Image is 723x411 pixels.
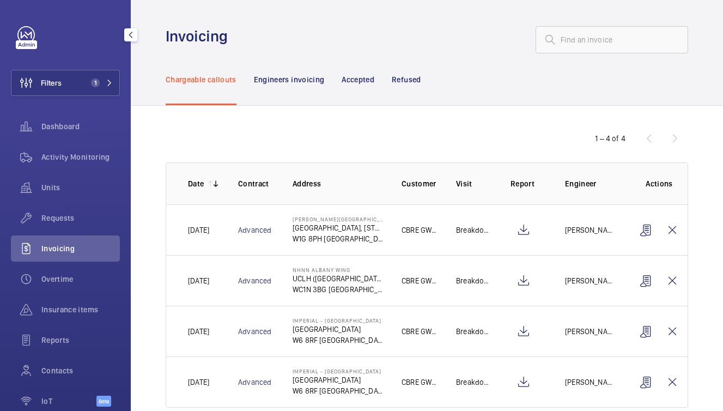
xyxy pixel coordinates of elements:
p: Chargeable callouts [166,74,236,85]
p: [DATE] [188,225,209,235]
p: [DATE] [188,377,209,388]
a: Advanced [238,378,271,386]
p: Engineer [565,178,616,189]
p: Breakdown [456,275,493,286]
span: Contacts [41,365,120,376]
span: Overtime [41,274,120,285]
span: Dashboard [41,121,120,132]
a: Advanced [238,226,271,234]
p: [DATE] [188,326,209,337]
p: [GEOGRAPHIC_DATA] [293,324,384,335]
span: Activity Monitoring [41,152,120,162]
p: Imperial - [GEOGRAPHIC_DATA] [293,317,384,324]
p: W6 8RF [GEOGRAPHIC_DATA] [293,335,384,346]
a: Advanced [238,276,271,285]
p: [PERSON_NAME] [565,275,616,286]
p: [DATE] [188,275,209,286]
span: Requests [41,213,120,223]
p: Customer [402,178,439,189]
p: CBRE GWS UCLH [402,275,439,286]
p: Report [511,178,548,189]
p: Address [293,178,384,189]
span: Units [41,182,120,193]
p: CBRE GWS- [GEOGRAPHIC_DATA] ([GEOGRAPHIC_DATA]) [402,377,439,388]
p: [PERSON_NAME] [565,225,616,235]
a: Advanced [238,327,271,336]
p: UCLH ([GEOGRAPHIC_DATA]), [GEOGRAPHIC_DATA], [293,273,384,284]
input: Find an invoice [536,26,688,53]
p: Contract [238,178,275,189]
h1: Invoicing [166,26,234,46]
p: Imperial - [GEOGRAPHIC_DATA] [293,368,384,374]
p: Actions [633,178,685,189]
p: [PERSON_NAME][GEOGRAPHIC_DATA] [293,216,384,222]
p: WC1N 3BG [GEOGRAPHIC_DATA] [293,284,384,295]
p: Engineers invoicing [254,74,325,85]
p: Breakdown [456,326,493,337]
p: Refused [392,74,421,85]
p: [PERSON_NAME] [565,377,616,388]
span: 1 [91,78,100,87]
span: Insurance items [41,304,120,315]
span: Invoicing [41,243,120,254]
p: CBRE GWS- [GEOGRAPHIC_DATA] ([GEOGRAPHIC_DATA]) [402,326,439,337]
span: Reports [41,335,120,346]
p: Date [188,178,204,189]
p: Breakdown [456,225,493,235]
span: IoT [41,396,96,407]
p: Breakdown [456,377,493,388]
button: Filters1 [11,70,120,96]
div: 1 – 4 of 4 [595,133,625,144]
p: CBRE GWS UCLH [402,225,439,235]
p: NHNN Albany Wing [293,267,384,273]
p: W1G 8PH [GEOGRAPHIC_DATA] [293,233,384,244]
p: [GEOGRAPHIC_DATA], [STREET_ADDRESS][PERSON_NAME], [293,222,384,233]
p: W6 8RF [GEOGRAPHIC_DATA] [293,385,384,396]
p: [GEOGRAPHIC_DATA] [293,374,384,385]
p: Visit [456,178,493,189]
span: Beta [96,396,111,407]
p: [PERSON_NAME] [565,326,616,337]
p: Accepted [342,74,374,85]
span: Filters [41,77,62,88]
